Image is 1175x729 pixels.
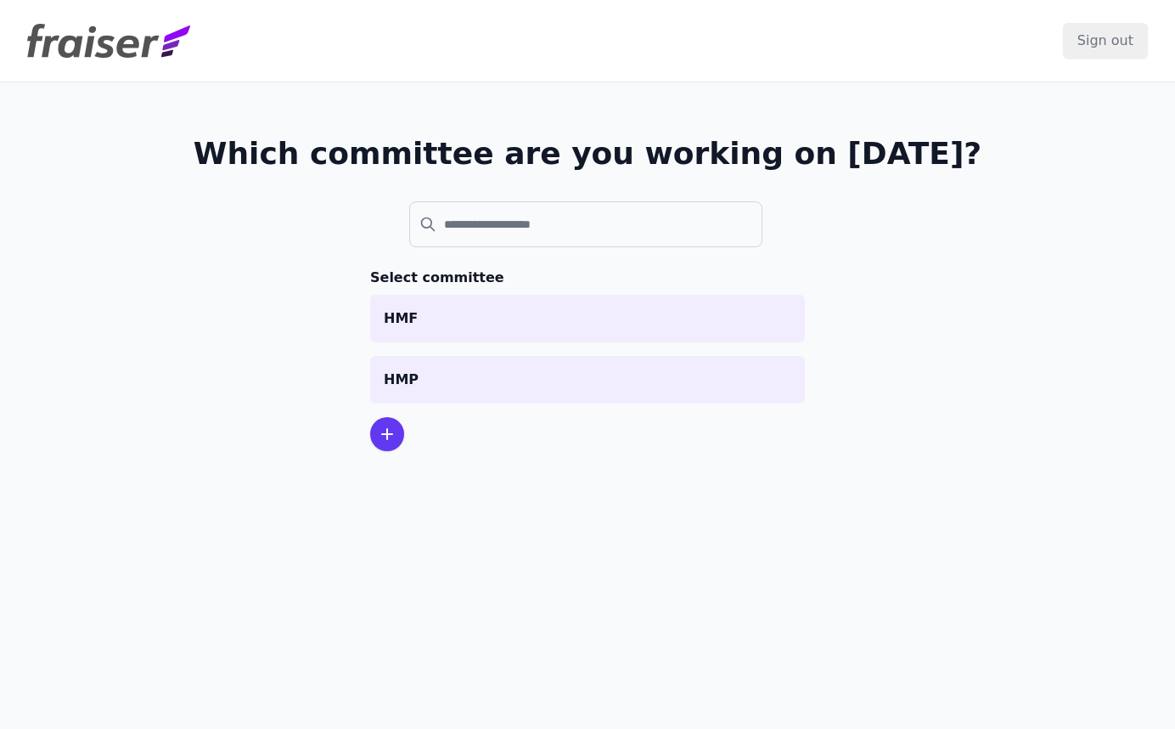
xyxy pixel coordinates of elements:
[194,137,982,171] h1: Which committee are you working on [DATE]?
[384,308,791,329] p: HMF
[370,295,805,342] a: HMF
[1063,23,1148,59] input: Sign out
[370,268,805,288] h3: Select committee
[384,370,791,390] p: HMP
[27,24,190,58] img: Fraiser Logo
[370,356,805,404] a: HMP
